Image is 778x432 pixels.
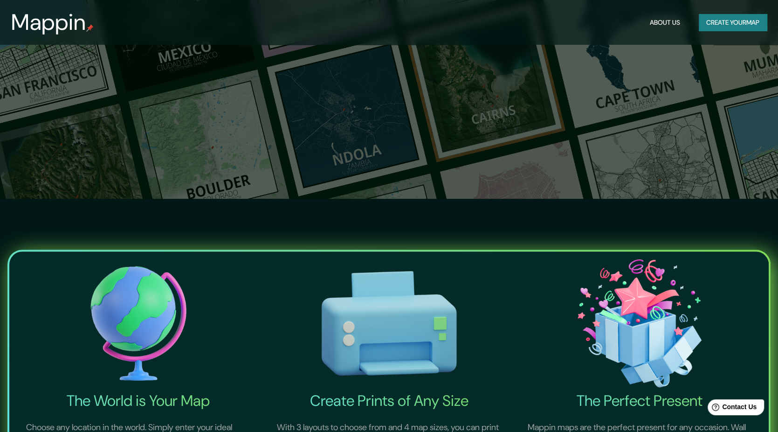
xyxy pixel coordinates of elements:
[695,396,768,422] iframe: Help widget launcher
[86,24,94,32] img: mappin-pin
[646,14,684,31] button: About Us
[516,255,763,392] img: The Perfect Present-icon
[266,391,513,410] h4: Create Prints of Any Size
[266,255,513,392] img: Create Prints of Any Size-icon
[516,391,763,410] h4: The Perfect Present
[15,391,262,410] h4: The World is Your Map
[699,14,767,31] button: Create yourmap
[15,255,262,392] img: The World is Your Map-icon
[11,9,86,35] h3: Mappin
